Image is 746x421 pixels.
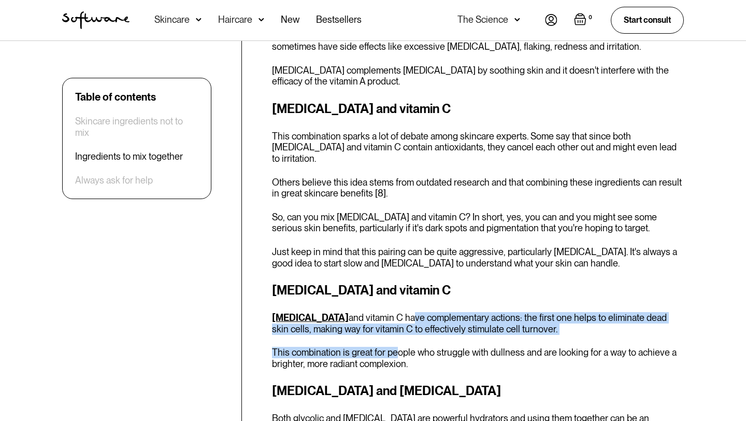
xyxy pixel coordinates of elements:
[611,7,684,33] a: Start consult
[272,65,684,87] p: [MEDICAL_DATA] complements [MEDICAL_DATA] by soothing skin and it doesn't interfere with the effi...
[259,15,264,25] img: arrow down
[196,15,202,25] img: arrow down
[272,312,349,323] a: [MEDICAL_DATA]
[272,347,684,369] p: This combination is great for people who struggle with dullness and are looking for a way to achi...
[218,15,252,25] div: Haircare
[586,13,594,22] div: 0
[514,15,520,25] img: arrow down
[272,281,684,300] h3: [MEDICAL_DATA] and vitamin C
[272,177,684,199] p: Others believe this idea stems from outdated research and that combining these ingredients can re...
[272,312,684,334] p: and vitamin C have complementary actions: the first one helps to eliminate dead skin cells, makin...
[75,175,153,186] a: Always ask for help
[272,246,684,269] p: Just keep in mind that this pairing can be quite aggressive, particularly [MEDICAL_DATA]. It's al...
[75,91,156,103] div: Table of contents
[272,131,684,164] p: This combination sparks a lot of debate among skincare experts. Some say that since both [MEDICAL...
[75,151,183,162] a: Ingredients to mix together
[62,11,130,29] img: Software Logo
[154,15,190,25] div: Skincare
[272,212,684,234] p: So, can you mix [MEDICAL_DATA] and vitamin C? In short, yes, you can and you might see some serio...
[272,101,451,116] strong: [MEDICAL_DATA] and vitamin C
[457,15,508,25] div: The Science
[272,382,684,400] h3: [MEDICAL_DATA] and [MEDICAL_DATA]
[75,116,198,138] a: Skincare ingredients not to mix
[62,11,130,29] a: home
[574,13,594,27] a: Open empty cart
